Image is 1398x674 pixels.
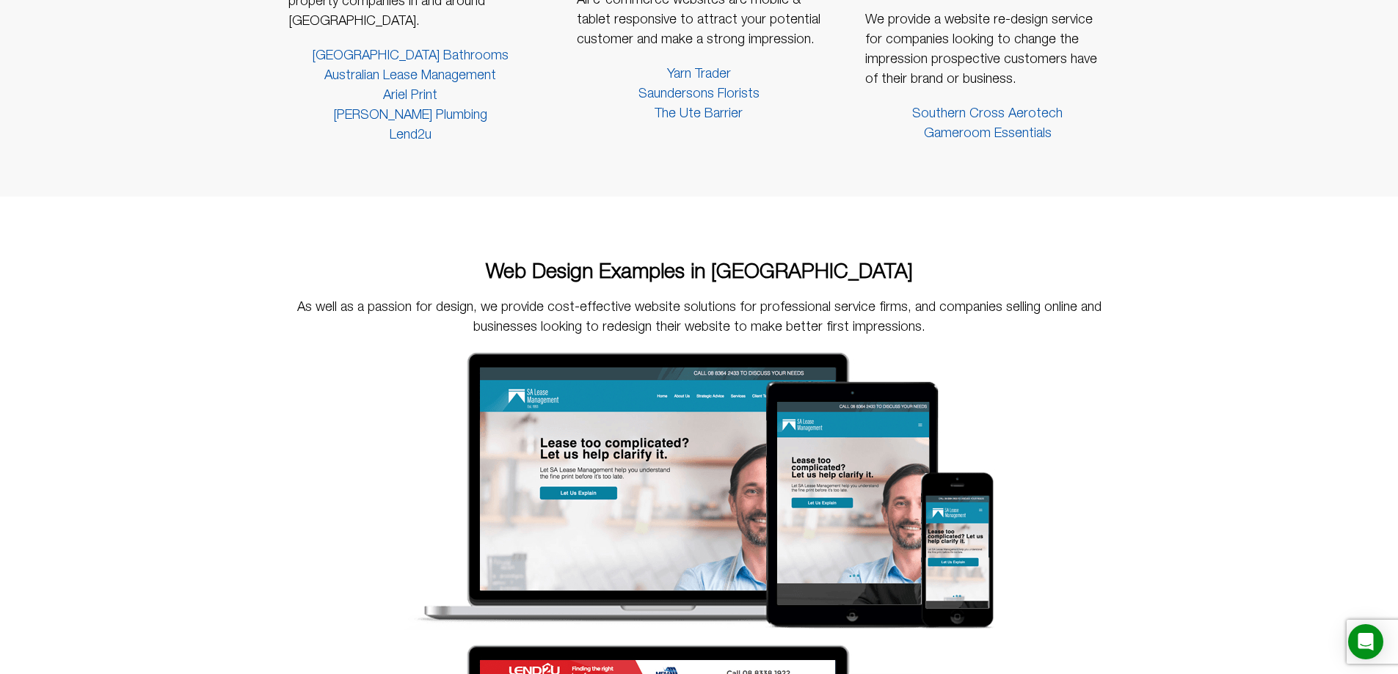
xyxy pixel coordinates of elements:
[390,125,432,145] span: Lend2u
[324,66,496,86] span: Australian Lease Management
[924,124,1052,144] span: Gameroom Essentials
[383,86,437,106] span: Ariel Print
[288,46,533,66] a: [GEOGRAPHIC_DATA] Bathrooms
[288,125,533,145] a: Lend2u
[667,65,731,84] span: Yarn Trader
[1348,624,1383,659] div: Open Intercom Messenger
[403,352,996,630] img: SA Lease Management Web Design
[865,104,1110,124] a: Southern Cross Aerotech
[577,104,821,124] a: The Ute Barrier
[288,66,533,86] a: Australian Lease Management
[288,263,1110,283] h2: Web Design Examples in [GEOGRAPHIC_DATA]
[577,65,821,84] a: Yarn Trader
[865,124,1110,144] a: Gameroom Essentials
[577,84,821,104] a: Saundersons Florists
[288,298,1110,337] div: As well as a passion for design, we provide cost-effective website solutions for professional ser...
[312,46,509,66] span: [GEOGRAPHIC_DATA] Bathrooms
[333,106,487,125] span: [PERSON_NAME] Plumbing
[912,104,1063,124] span: Southern Cross Aerotech
[655,104,743,124] span: The Ute Barrier
[638,84,760,104] span: Saundersons Florists
[288,106,533,125] a: [PERSON_NAME] Plumbing
[865,10,1110,89] p: We provide a website re-design service for companies looking to change the impression prospective...
[288,86,533,106] a: Ariel Print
